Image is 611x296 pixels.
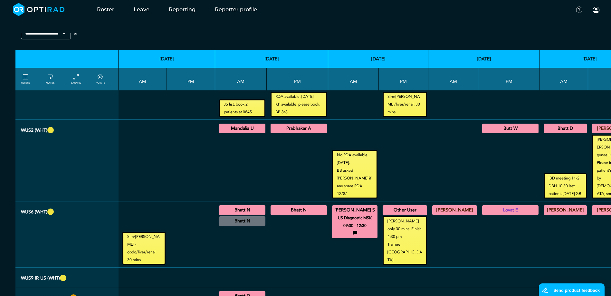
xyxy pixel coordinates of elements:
[545,206,586,214] summary: [PERSON_NAME]
[483,125,538,132] summary: Butt W
[545,174,586,198] small: IBD meeting 11-2. DBH 10.30 last patient. [DATE] GB
[167,68,215,90] th: PM
[379,68,428,90] th: PM
[483,206,538,214] summary: Lovat E
[545,125,586,132] summary: Bhatt D
[272,206,326,214] summary: Bhatt N
[328,50,428,68] th: [DATE]
[15,201,119,268] th: WUS6 (WHT)
[544,205,587,215] div: US Diagnostic MSK 08:30 - 12:30
[267,68,328,90] th: PM
[333,206,377,214] summary: [PERSON_NAME] S
[482,124,539,133] div: US General Adult 14:00 - 16:30
[428,68,478,90] th: AM
[432,205,477,215] div: General US/US Diagnostic MSK/US Interventional MSK 09:00 - 13:00
[71,73,81,85] a: collapse/expand entries
[15,268,119,287] th: WUS9 IR US (WHT)
[15,120,119,201] th: WUS2 (WHT)
[215,50,328,68] th: [DATE]
[329,214,380,222] small: US Diagnostic MSK
[272,93,326,116] small: RDA available. [DATE] KP available. please book. BB 8/8
[123,233,165,264] small: Sim/[PERSON_NAME] - obdo/liver/renal. 30 mins
[15,66,119,120] th: WUS1 (WHT)
[219,216,265,226] div: CT Interventional MSK 11:00 - 12:00
[119,50,215,68] th: [DATE]
[215,68,267,90] th: AM
[13,3,65,16] img: brand-opti-rad-logos-blue-and-white-d2f68631ba2948856bd03f2d395fb146ddc8fb01b4b6e9315ea85fa773367...
[540,68,588,90] th: AM
[383,205,427,215] div: US Gynaecology 13:30 - 16:30
[96,73,105,85] a: collapse/expand expected points
[384,217,426,264] small: [PERSON_NAME] only 30 mins. Finish 4:30 pm Trainee: [GEOGRAPHIC_DATA]
[272,125,326,132] summary: Prabhakar A
[21,73,30,85] a: FILTERS
[220,217,264,225] summary: Bhatt N
[343,222,367,230] small: 09:00 - 12:30
[478,68,540,90] th: PM
[333,151,377,198] small: No RDA available. [DATE]. BB asked [PERSON_NAME] if any spare RDA. 12/8/
[219,124,265,133] div: US Diagnostic MSK/US Interventional MSK/US General Adult 09:00 - 12:00
[332,205,377,238] div: US Diagnostic MSK 09:00 - 12:30
[119,68,167,90] th: AM
[328,68,379,90] th: AM
[220,206,264,214] summary: Bhatt N
[384,93,426,116] small: Sim/[PERSON_NAME]/liver/renal. 30 mins
[544,124,587,133] div: US Diagnostic MSK/US Interventional MSK 09:00 - 11:00
[46,73,54,85] a: show/hide notes
[219,205,265,215] div: US Interventional MSK 08:30 - 11:00
[482,205,539,215] div: General US 14:00 - 16:30
[271,124,327,133] div: CT Urology 14:00 - 16:30
[271,205,327,215] div: US Diagnostic MSK 14:00 - 16:30
[353,230,357,237] i: training
[220,100,264,116] small: JS list, book 2 patients at 0845
[428,50,540,68] th: [DATE]
[384,206,426,214] summary: Other User
[220,125,264,132] summary: Mandalia U
[433,206,476,214] summary: [PERSON_NAME]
